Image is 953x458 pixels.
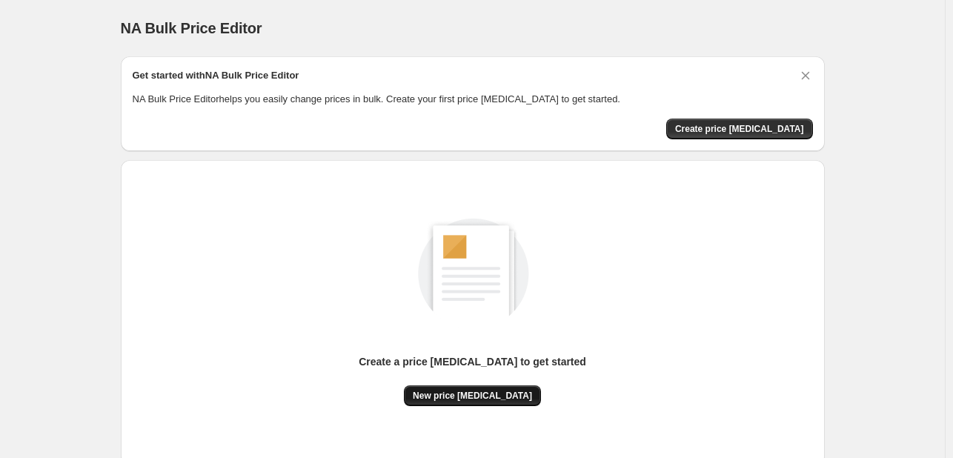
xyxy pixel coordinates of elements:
[666,119,813,139] button: Create price change job
[798,68,813,83] button: Dismiss card
[133,68,299,83] h2: Get started with NA Bulk Price Editor
[359,354,586,369] p: Create a price [MEDICAL_DATA] to get started
[133,92,813,107] p: NA Bulk Price Editor helps you easily change prices in bulk. Create your first price [MEDICAL_DAT...
[404,385,541,406] button: New price [MEDICAL_DATA]
[675,123,804,135] span: Create price [MEDICAL_DATA]
[121,20,262,36] span: NA Bulk Price Editor
[413,390,532,402] span: New price [MEDICAL_DATA]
